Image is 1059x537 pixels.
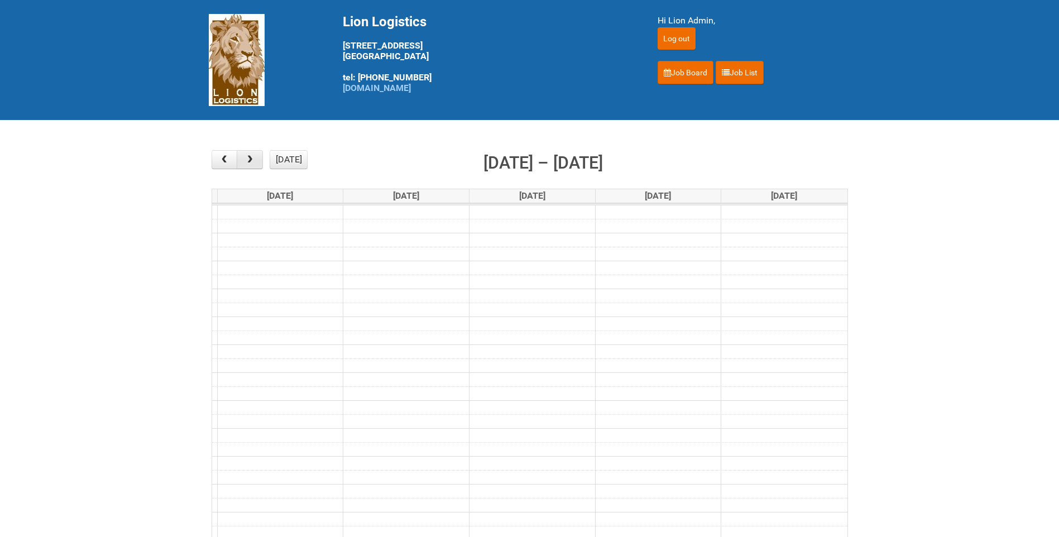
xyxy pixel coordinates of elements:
[658,14,851,27] div: Hi Lion Admin,
[716,61,764,84] a: Job List
[658,61,713,84] a: Job Board
[270,150,308,169] button: [DATE]
[343,14,630,93] div: [STREET_ADDRESS] [GEOGRAPHIC_DATA] tel: [PHONE_NUMBER]
[393,190,419,201] span: [DATE]
[658,27,696,50] input: Log out
[343,83,411,93] a: [DOMAIN_NAME]
[519,190,545,201] span: [DATE]
[645,190,671,201] span: [DATE]
[343,14,427,30] span: Lion Logistics
[209,14,265,106] img: Lion Logistics
[209,54,265,65] a: Lion Logistics
[771,190,797,201] span: [DATE]
[483,150,603,176] h2: [DATE] – [DATE]
[267,190,293,201] span: [DATE]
